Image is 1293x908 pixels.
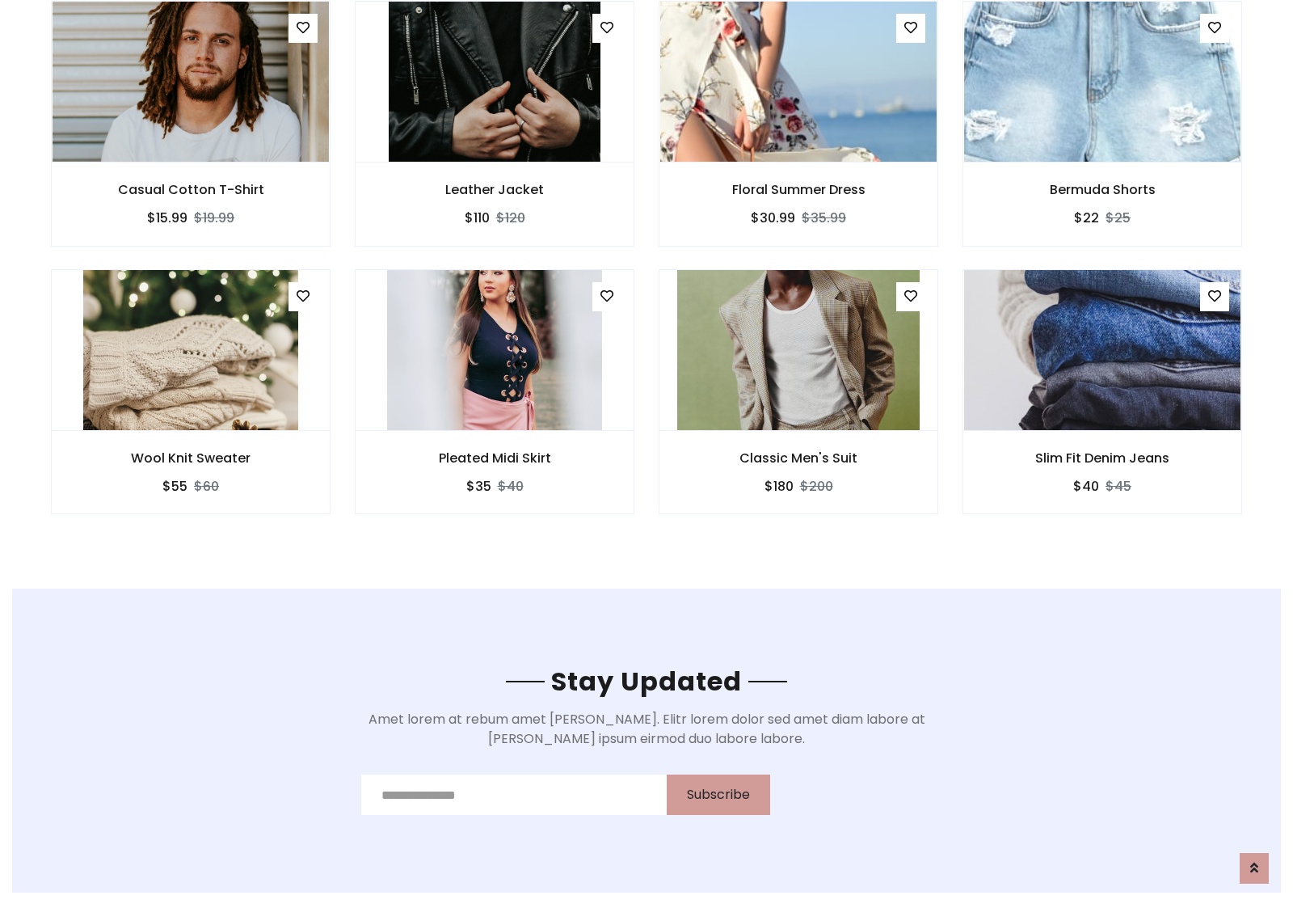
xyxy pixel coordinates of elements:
h6: $55 [162,479,187,494]
del: $45 [1106,477,1131,496]
h6: Classic Men's Suit [659,450,937,466]
h6: Bermuda Shorts [963,182,1241,197]
h6: $35 [466,479,491,494]
h6: $30.99 [751,210,795,226]
h6: $180 [764,479,794,494]
h6: $110 [465,210,490,226]
h6: Slim Fit Denim Jeans [963,450,1241,466]
h6: Casual Cotton T-Shirt [52,182,330,197]
del: $200 [800,477,833,496]
del: $40 [498,477,524,496]
h6: $15.99 [147,210,187,226]
button: Subscribe [667,775,770,815]
h6: Pleated Midi Skirt [356,450,634,466]
h6: Floral Summer Dress [659,182,937,197]
del: $120 [496,209,525,227]
del: $60 [194,477,219,496]
del: $19.99 [194,209,234,227]
span: Stay Updated [545,663,748,699]
h6: Wool Knit Sweater [52,450,330,466]
h6: Leather Jacket [356,182,634,197]
p: Amet lorem at rebum amet [PERSON_NAME]. Elitr lorem dolor sed amet diam labore at [PERSON_NAME] i... [361,710,933,749]
del: $25 [1106,209,1131,227]
h6: $40 [1073,479,1099,494]
h6: $22 [1074,210,1099,226]
del: $35.99 [802,209,846,227]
